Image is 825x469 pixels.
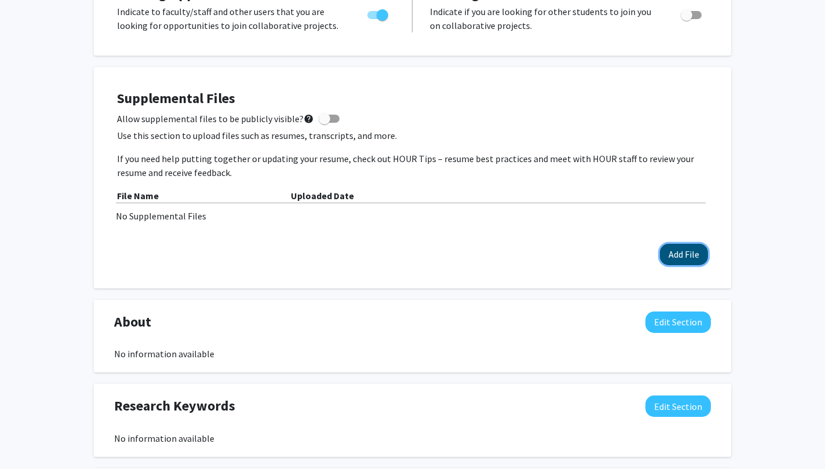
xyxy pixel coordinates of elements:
h4: Supplemental Files [117,90,708,107]
p: Indicate to faculty/staff and other users that you are looking for opportunities to join collabor... [117,5,345,32]
button: Edit About [645,312,711,333]
div: Toggle [363,5,395,22]
p: Indicate if you are looking for other students to join you on collaborative projects. [430,5,659,32]
p: Use this section to upload files such as resumes, transcripts, and more. [117,129,708,142]
span: Research Keywords [114,395,235,416]
button: Edit Research Keywords [645,395,711,417]
p: If you need help putting together or updating your resume, check out HOUR Tips – resume best prac... [117,152,708,179]
span: About [114,312,151,332]
b: Uploaded Date [291,190,354,201]
div: No information available [114,431,711,445]
mat-icon: help [304,112,314,126]
div: No information available [114,347,711,361]
b: File Name [117,190,159,201]
div: Toggle [676,5,708,22]
div: No Supplemental Files [116,209,709,223]
iframe: Chat [9,417,49,460]
button: Add File [660,244,708,265]
span: Allow supplemental files to be publicly visible? [117,112,314,126]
